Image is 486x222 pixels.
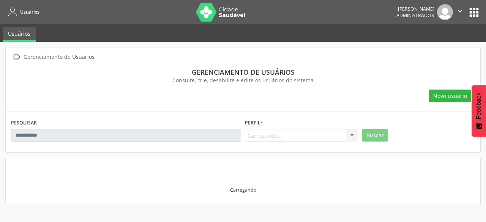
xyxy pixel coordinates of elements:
div: Consulte, crie, desabilite e edite os usuários do sistema [16,76,470,84]
i:  [456,7,464,15]
div: Gerenciamento de Usuários [22,52,96,63]
label: PESQUISAR [11,117,37,129]
span: Usuários [20,9,39,15]
button: Buscar [362,129,388,142]
div: Carregando [230,187,256,193]
div: [PERSON_NAME] [396,6,434,12]
button: apps [467,6,481,19]
button: Feedback - Mostrar pesquisa [472,85,486,137]
span: Feedback [475,93,482,119]
button: Novo usuário [429,90,471,102]
span: Administrador [396,12,434,19]
div: Gerenciamento de usuários [16,68,470,76]
a: Usuários [5,6,39,18]
img: img [437,4,453,20]
button:  [453,4,467,20]
a:  Gerenciamento de Usuários [11,52,96,63]
i:  [11,52,22,63]
span: Novo usuário [433,92,467,100]
label: Perfil [245,117,263,129]
a: Usuários [3,27,36,42]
